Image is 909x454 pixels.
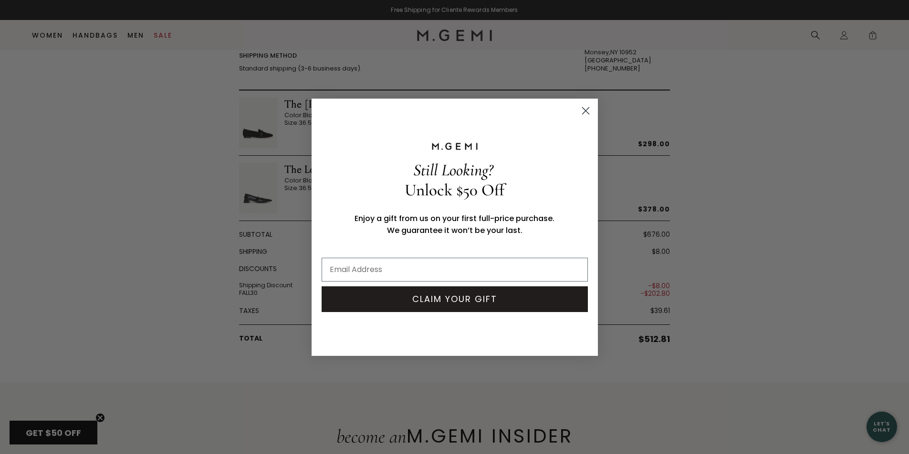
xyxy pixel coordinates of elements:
button: Close dialog [577,102,594,119]
input: Email Address [322,258,588,282]
span: Unlock $50 Off [405,180,504,200]
img: M.GEMI [431,142,479,151]
span: Enjoy a gift from us on your first full-price purchase. We guarantee it won’t be your last. [355,213,554,236]
button: CLAIM YOUR GIFT [322,286,588,312]
span: Still Looking? [413,160,493,180]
